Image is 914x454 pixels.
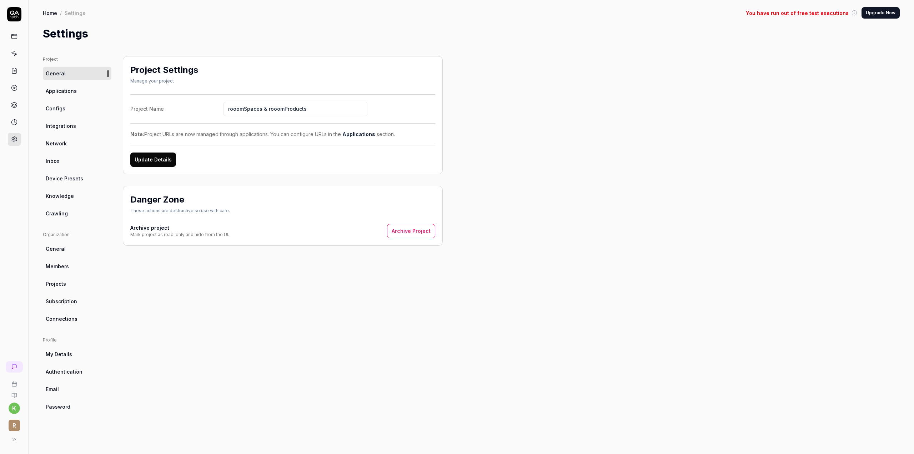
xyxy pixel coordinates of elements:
span: r [9,420,20,431]
h2: Project Settings [130,64,198,76]
a: Members [43,260,111,273]
a: My Details [43,348,111,361]
a: New conversation [6,361,23,373]
h1: Settings [43,26,88,42]
button: Upgrade Now [862,7,900,19]
button: k [9,403,20,414]
a: Authentication [43,365,111,378]
a: Knowledge [43,189,111,203]
span: My Details [46,350,72,358]
a: Subscription [43,295,111,308]
button: r [3,414,25,433]
span: Members [46,263,69,270]
span: Configs [46,105,65,112]
span: Integrations [46,122,76,130]
span: Connections [46,315,77,323]
h4: Archive project [130,224,229,231]
a: Network [43,137,111,150]
a: Password [43,400,111,413]
h2: Danger Zone [130,193,184,206]
span: Device Presets [46,175,83,182]
a: Email [43,383,111,396]
span: Inbox [46,157,59,165]
a: Integrations [43,119,111,133]
button: Archive Project [387,224,435,238]
a: Applications [342,131,375,137]
button: Update Details [130,153,176,167]
div: Profile [43,337,111,343]
a: Crawling [43,207,111,220]
a: Configs [43,102,111,115]
div: Project Name [130,105,224,113]
div: These actions are destructive so use with care. [130,208,230,214]
span: Network [46,140,67,147]
a: Applications [43,84,111,98]
span: You have run out of free test executions [746,9,849,17]
span: Subscription [46,298,77,305]
a: Projects [43,277,111,290]
div: Project URLs are now managed through applications. You can configure URLs in the section. [130,130,435,138]
strong: Note: [130,131,144,137]
div: Manage your project [130,78,198,84]
div: Organization [43,231,111,238]
input: Project Name [224,102,367,116]
span: General [46,70,66,77]
div: Project [43,56,111,63]
a: Documentation [3,387,25,398]
a: Connections [43,312,111,325]
a: Device Presets [43,172,111,185]
span: Password [46,403,70,410]
span: Applications [46,87,77,95]
div: / [60,9,62,16]
a: Inbox [43,154,111,168]
span: Authentication [46,368,82,375]
a: General [43,242,111,255]
span: General [46,245,66,253]
span: Email [46,385,59,393]
span: Crawling [46,210,68,217]
div: Settings [65,9,85,16]
a: Book a call with us [3,375,25,387]
a: Home [43,9,57,16]
div: Mark project as read-only and hide from the UI. [130,231,229,238]
span: Knowledge [46,192,74,200]
a: General [43,67,111,80]
span: Projects [46,280,66,288]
